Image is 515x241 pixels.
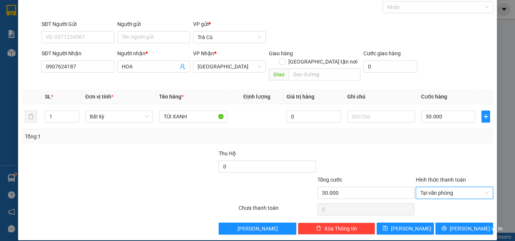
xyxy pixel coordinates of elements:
[285,58,360,66] span: [GEOGRAPHIC_DATA] tận nơi
[198,32,261,43] span: Trà Cú
[85,94,113,100] span: Đơn vị tính
[159,111,227,123] input: VD: Bàn, Ghế
[6,39,45,49] div: 20.000
[450,224,503,233] span: [PERSON_NAME] và In
[298,223,375,235] button: deleteXóa Thông tin
[363,50,401,56] label: Cước giao hàng
[159,94,184,100] span: Tên hàng
[49,6,110,15] div: Trà Vinh
[238,204,317,217] div: Chưa thanh toán
[289,68,360,80] input: Dọc đường
[416,177,466,183] label: Hình thức thanh toán
[363,61,417,73] input: Cước giao hàng
[41,20,114,28] div: SĐT Người Gửi
[243,94,270,100] span: Định lượng
[238,224,278,233] span: [PERSON_NAME]
[219,223,296,235] button: [PERSON_NAME]
[6,53,110,72] div: Tên hàng: BIỂN SỐ XE ( : 1 )
[481,111,490,123] button: plus
[482,114,490,120] span: plus
[324,224,357,233] span: Xóa Thông tin
[391,224,431,233] span: [PERSON_NAME]
[90,111,149,122] span: Bất kỳ
[6,40,17,48] span: CR :
[117,20,190,28] div: Người gửi
[25,132,199,141] div: Tổng: 1
[193,20,266,28] div: VP gửi
[420,187,489,199] span: Tại văn phòng
[383,226,388,232] span: save
[41,49,114,58] div: SĐT Người Nhận
[117,49,190,58] div: Người nhận
[6,7,18,15] span: Gửi:
[317,177,342,183] span: Tổng cước
[287,111,341,123] input: 0
[193,50,214,56] span: VP Nhận
[377,223,434,235] button: save[PERSON_NAME]
[179,64,185,70] span: user-add
[269,50,293,56] span: Giao hàng
[435,223,493,235] button: printer[PERSON_NAME] và In
[49,24,110,35] div: 0357939285
[421,94,447,100] span: Cước hàng
[6,6,44,15] div: Trà Cú
[49,7,67,15] span: Nhận:
[287,94,314,100] span: Giá trị hàng
[45,94,51,100] span: SL
[219,150,236,156] span: Thu Hộ
[441,226,447,232] span: printer
[49,15,110,24] div: TRÍ
[344,89,418,104] th: Ghi chú
[269,68,289,80] span: Giao
[316,226,321,232] span: delete
[25,111,37,123] button: delete
[347,111,415,123] input: Ghi Chú
[198,61,261,72] span: Sài Gòn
